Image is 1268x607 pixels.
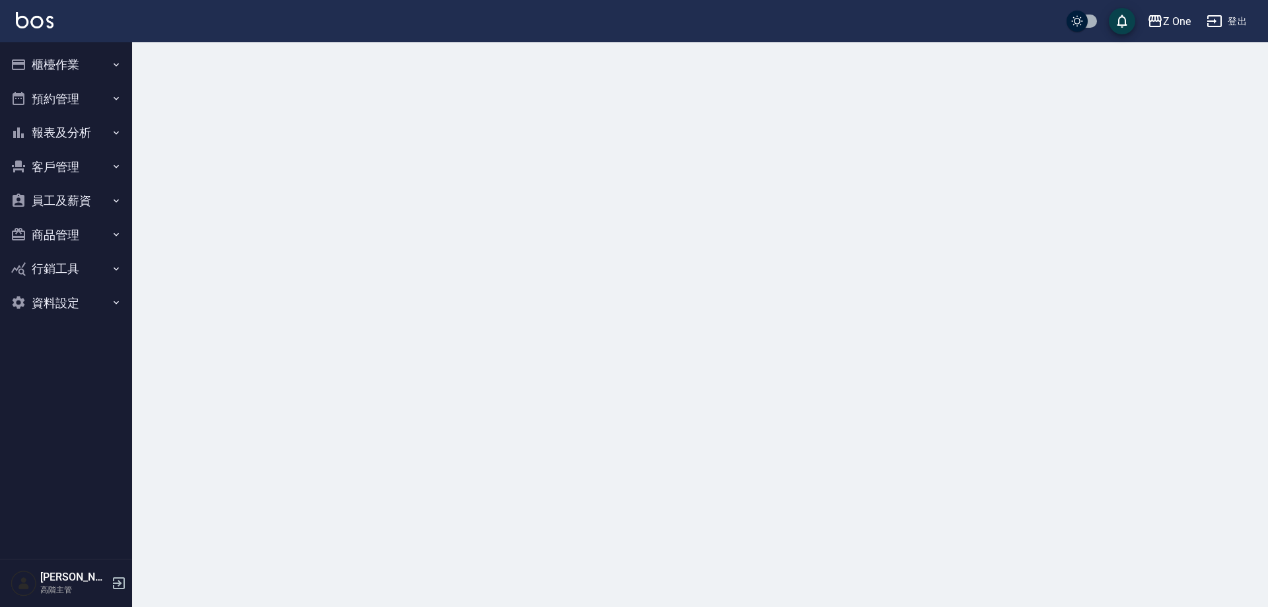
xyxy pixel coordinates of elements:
div: Z One [1163,13,1191,30]
button: 商品管理 [5,218,127,252]
button: 櫃檯作業 [5,48,127,82]
button: 報表及分析 [5,116,127,150]
img: Logo [16,12,53,28]
button: 資料設定 [5,286,127,320]
h5: [PERSON_NAME] [40,571,108,584]
img: Person [11,570,37,596]
button: 預約管理 [5,82,127,116]
button: 員工及薪資 [5,184,127,218]
p: 高階主管 [40,584,108,596]
button: 登出 [1201,9,1252,34]
button: 客戶管理 [5,150,127,184]
button: 行銷工具 [5,252,127,286]
button: save [1109,8,1135,34]
button: Z One [1142,8,1196,35]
